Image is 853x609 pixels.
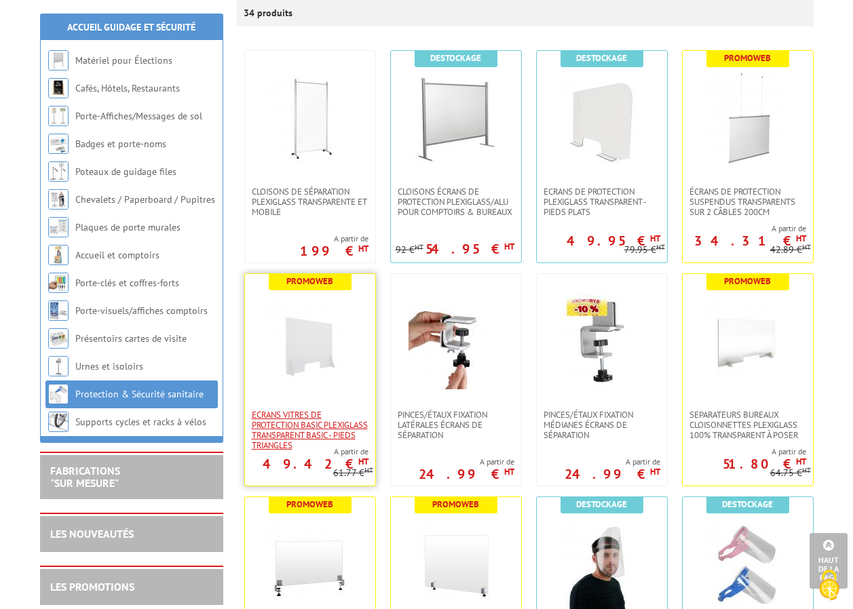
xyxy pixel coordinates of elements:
[263,294,358,389] img: ECRANS VITRES DE PROTECTION BASIC PLEXIGLASS TRANSPARENT BASIC - pieds triangles
[75,416,206,428] a: Supports cycles et racks à vélos
[812,568,846,602] img: Cookies (fenêtre modale)
[722,498,773,510] b: Destockage
[656,242,665,252] sup: HT
[567,237,660,245] p: 49.95 €
[75,249,159,261] a: Accueil et comptoirs
[252,186,368,217] span: Cloisons de séparation Plexiglass transparente et mobile
[75,304,208,317] a: Porte-visuels/affiches comptoirs
[683,186,813,217] a: Écrans de Protection Suspendus Transparents sur 2 câbles 200cm
[425,245,514,253] p: 54.95 €
[724,275,771,287] b: Promoweb
[358,243,368,254] sup: HT
[75,138,166,150] a: Badges et porte-noms
[770,468,811,478] p: 64.75 €
[432,498,479,510] b: Promoweb
[770,245,811,255] p: 42.89 €
[802,465,811,475] sup: HT
[683,410,813,440] a: SEPARATEURS BUREAUX CLOISONNETTES PLEXIGLASS 100% TRANSPARENT À POSER
[565,470,660,478] p: 24.99 €
[358,456,368,467] sup: HT
[796,233,806,244] sup: HT
[700,294,795,389] img: SEPARATEURS BUREAUX CLOISONNETTES PLEXIGLASS 100% TRANSPARENT À POSER
[565,456,660,467] span: A partir de
[391,410,521,440] a: Pinces/étaux fixation latérales écrans de séparation
[245,446,368,457] span: A partir de
[48,134,69,154] img: Badges et porte-noms
[364,465,373,475] sup: HT
[430,52,481,64] b: Destockage
[263,460,368,468] p: 49.42 €
[554,294,649,389] img: Pinces/étaux fixation médianes écrans de séparation
[805,563,853,609] button: Cookies (fenêtre modale)
[300,233,368,244] span: A partir de
[75,193,215,205] a: Chevalets / Paperboard / Pupitres
[48,245,69,265] img: Accueil et comptoirs
[396,245,423,255] p: 92 €
[245,186,375,217] a: Cloisons de séparation Plexiglass transparente et mobile
[245,410,375,450] a: ECRANS VITRES DE PROTECTION BASIC PLEXIGLASS TRANSPARENT BASIC - pieds triangles
[689,410,806,440] span: SEPARATEURS BUREAUX CLOISONNETTES PLEXIGLASS 100% TRANSPARENT À POSER
[75,221,181,233] a: Plaques de porte murales
[48,217,69,237] img: Plaques de porte murales
[689,186,806,217] span: Écrans de Protection Suspendus Transparents sur 2 câbles 200cm
[700,71,795,166] img: Écrans de Protection Suspendus Transparents sur 2 câbles 200cm
[802,242,811,252] sup: HT
[333,468,373,478] p: 61.77 €
[67,21,195,33] a: Accueil Guidage et Sécurité
[723,460,806,468] p: 51.80 €
[544,410,660,440] span: Pinces/étaux fixation médianes écrans de séparation
[544,186,660,217] span: ECRANS DE PROTECTION PLEXIGLASS TRANSPARENT - Pieds plats
[650,233,660,244] sup: HT
[683,223,806,234] span: A partir de
[796,456,806,467] sup: HT
[252,410,368,450] span: ECRANS VITRES DE PROTECTION BASIC PLEXIGLASS TRANSPARENT BASIC - pieds triangles
[576,498,627,510] b: Destockage
[48,106,69,126] img: Porte-Affiches/Messages de sol
[48,412,69,432] img: Supports cycles et racks à vélos
[576,52,627,64] b: Destockage
[398,410,514,440] span: Pinces/étaux fixation latérales écrans de séparation
[48,273,69,293] img: Porte-clés et coffres-forts
[810,533,848,589] a: Haut de la page
[286,498,333,510] b: Promoweb
[419,456,514,467] span: A partir de
[75,165,176,178] a: Poteaux de guidage files
[50,464,120,490] a: FABRICATIONS"Sur Mesure"
[683,446,806,457] span: A partir de
[537,410,667,440] a: Pinces/étaux fixation médianes écrans de séparation
[75,54,172,66] a: Matériel pour Élections
[48,78,69,98] img: Cafés, Hôtels, Restaurants
[504,241,514,252] sup: HT
[724,52,771,64] b: Promoweb
[48,328,69,349] img: Présentoirs cartes de visite
[554,71,649,166] img: ECRANS DE PROTECTION PLEXIGLASS TRANSPARENT - Pieds plats
[504,466,514,477] sup: HT
[409,294,504,389] img: Pinces/étaux fixation latérales écrans de séparation
[398,186,514,217] span: Cloisons Écrans de protection Plexiglass/Alu pour comptoirs & Bureaux
[263,71,358,166] img: Cloisons de séparation Plexiglass transparente et mobile
[409,71,504,166] img: Cloisons Écrans de protection Plexiglass/Alu pour comptoirs & Bureaux
[75,82,180,94] a: Cafés, Hôtels, Restaurants
[48,161,69,182] img: Poteaux de guidage files
[650,466,660,477] sup: HT
[48,300,69,321] img: Porte-visuels/affiches comptoirs
[694,237,806,245] p: 34.31 €
[624,245,665,255] p: 79.95 €
[75,332,187,345] a: Présentoirs cartes de visite
[75,388,204,400] a: Protection & Sécurité sanitaire
[286,275,333,287] b: Promoweb
[75,360,143,372] a: Urnes et isoloirs
[415,242,423,252] sup: HT
[75,277,179,289] a: Porte-clés et coffres-forts
[48,50,69,71] img: Matériel pour Élections
[419,470,514,478] p: 24.99 €
[75,110,202,122] a: Porte-Affiches/Messages de sol
[300,247,368,255] p: 199 €
[50,527,134,541] a: LES NOUVEAUTÉS
[391,186,521,217] a: Cloisons Écrans de protection Plexiglass/Alu pour comptoirs & Bureaux
[48,356,69,376] img: Urnes et isoloirs
[48,384,69,404] img: Protection & Sécurité sanitaire
[48,189,69,210] img: Chevalets / Paperboard / Pupitres
[537,186,667,217] a: ECRANS DE PROTECTION PLEXIGLASS TRANSPARENT - Pieds plats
